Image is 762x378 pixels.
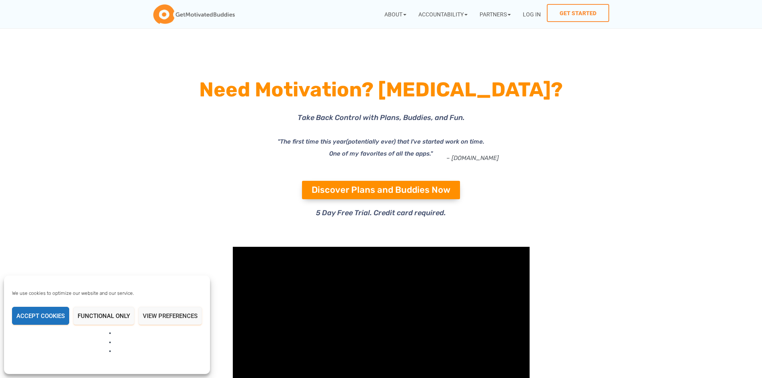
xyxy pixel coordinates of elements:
[298,113,465,122] span: Take Back Control with Plans, Buddies, and Fun.
[316,208,446,217] span: 5 Day Free Trial. Credit card required.
[302,181,460,199] a: Discover Plans and Buddies Now
[474,4,517,24] a: Partners
[165,75,597,104] h1: Need Motivation? [MEDICAL_DATA]?
[378,4,412,24] a: About
[12,307,69,325] button: Accept cookies
[446,154,499,162] a: – [DOMAIN_NAME]
[73,307,134,325] button: Functional only
[12,290,179,297] div: We use cookies to optimize our website and our service.
[138,307,202,325] button: View preferences
[153,4,235,24] img: GetMotivatedBuddies
[312,186,450,194] span: Discover Plans and Buddies Now
[278,138,346,145] i: "The first time this year
[412,4,474,24] a: Accountability
[329,138,484,157] i: (potentially ever) that I've started work on time. One of my favorites of all the apps."
[547,4,609,22] a: Get Started
[517,4,547,24] a: Log In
